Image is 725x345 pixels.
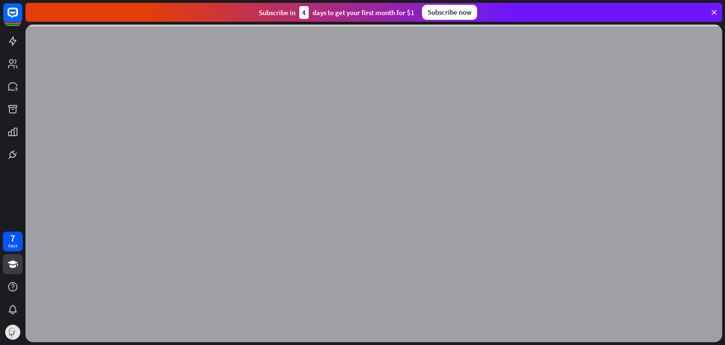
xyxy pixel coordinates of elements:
div: 4 [299,6,309,19]
div: days [8,242,17,249]
div: 7 [10,234,15,242]
div: Subscribe now [422,5,477,20]
a: 7 days [3,232,23,251]
div: Subscribe in days to get your first month for $1 [259,6,414,19]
